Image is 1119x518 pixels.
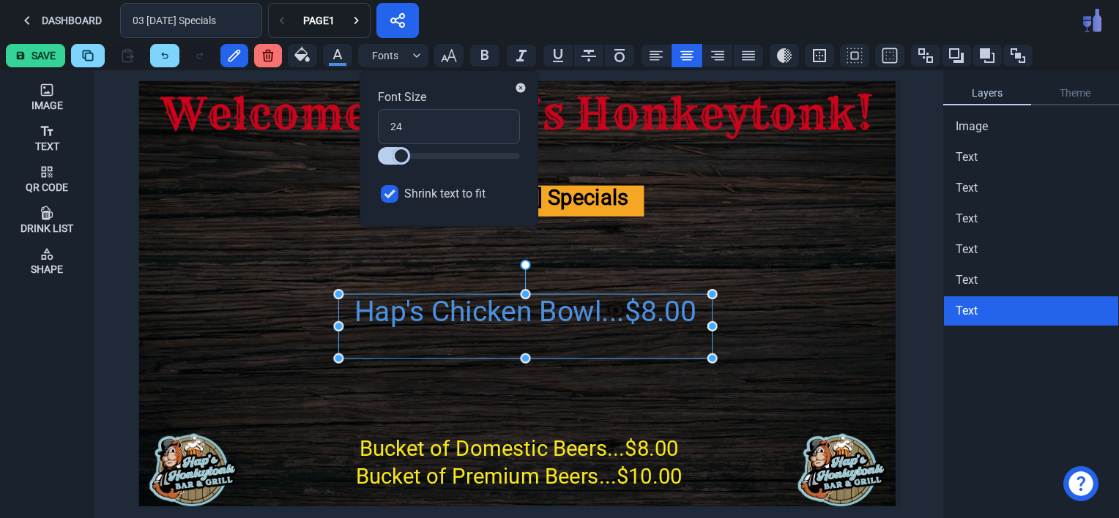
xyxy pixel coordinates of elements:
[358,44,428,67] button: Fonts
[6,240,88,281] button: Shape
[956,210,978,228] span: Text
[1083,9,1101,32] img: Pub Menu
[338,294,712,359] div: Hap's Chicken Bowl...$8.00
[245,460,793,492] div: Bucket of Premium Beers...$10.00
[394,186,644,217] div: Thirsty [DATE] Specials
[364,48,406,64] div: Fonts
[300,15,338,26] div: Page 1
[956,302,978,320] span: Text
[956,118,988,135] span: Image
[31,264,63,274] div: Shape
[1031,82,1119,105] a: Theme
[6,117,88,158] button: Text
[943,82,1031,105] a: Layers
[31,100,63,110] div: Image
[6,44,65,67] button: Save
[282,432,756,465] div: Bucket of Domestic Beers...$8.00
[35,141,59,151] div: Text
[21,223,73,233] div: Drink List
[956,149,978,166] span: Text
[381,185,398,203] input: Shrink text to fit
[956,179,978,197] span: Text
[378,89,520,106] label: Font Size
[6,199,88,240] button: Drink List
[6,76,88,117] button: Image
[956,271,978,289] span: Text
[6,3,114,38] button: Dashboard
[404,185,486,203] span: Shrink text to fit
[956,241,978,258] span: Text
[6,158,88,199] button: Qr Code
[294,3,343,38] button: Page1
[26,182,68,192] div: Qr Code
